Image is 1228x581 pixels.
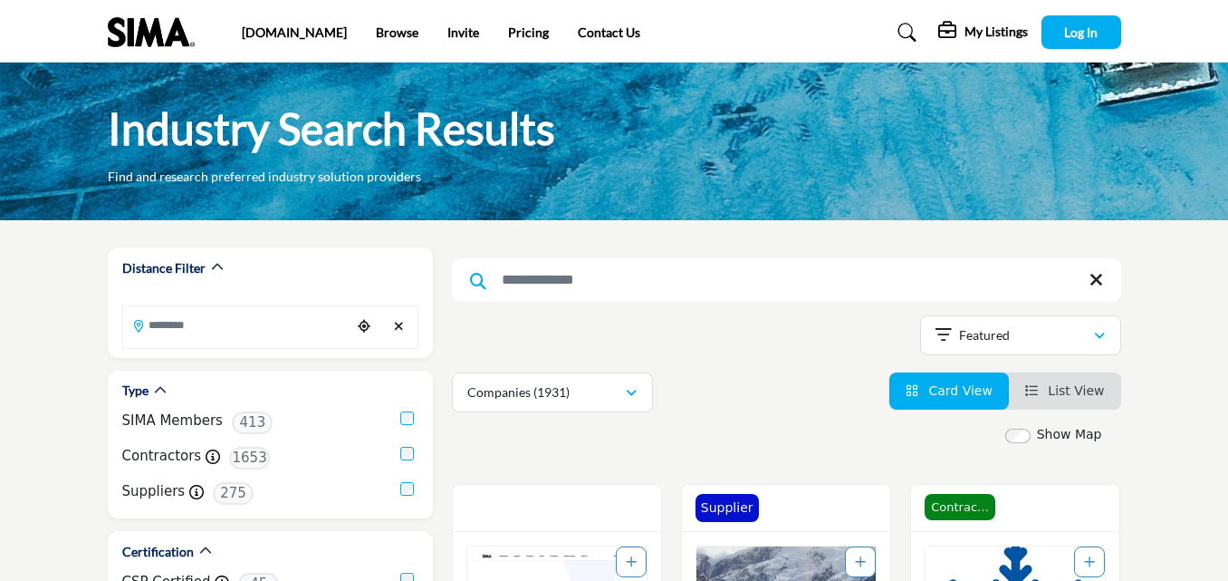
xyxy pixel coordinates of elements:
[122,446,202,467] label: Contractors
[122,481,186,502] label: Suppliers
[1084,555,1095,569] a: Add To List
[1025,383,1105,398] a: View List
[1048,383,1104,398] span: List View
[964,24,1028,40] h5: My Listings
[701,499,753,518] p: Supplier
[1041,15,1121,49] button: Log In
[452,373,653,412] button: Companies (1931)
[1037,425,1102,444] label: Show Map
[122,543,194,561] h2: Certification
[122,411,223,431] label: SIMA Members
[213,482,254,505] span: 275
[855,555,866,569] a: Add To List
[906,383,993,398] a: View Card
[467,383,570,402] p: Companies (1931)
[122,259,206,277] h2: Distance Filter
[123,307,351,343] input: Search Location
[626,555,637,569] a: Add To List
[508,24,549,40] a: Pricing
[108,168,421,186] p: Find and research preferred industry solution providers
[452,258,1121,302] input: Search Keyword
[108,17,204,47] img: Site Logo
[920,315,1121,355] button: Featured
[1064,24,1098,40] span: Log In
[889,373,1009,410] li: Card View
[376,24,418,40] a: Browse
[928,383,992,398] span: Card View
[447,24,479,40] a: Invite
[400,482,414,496] input: Suppliers checkbox
[350,307,377,346] div: Choose your current location
[229,447,270,470] span: 1653
[938,22,1028,44] div: My Listings
[880,18,928,47] a: Search
[1009,373,1121,410] li: List View
[400,412,414,425] input: SIMA Members checkbox
[122,382,149,400] h2: Type
[925,494,995,521] span: Contractor
[232,412,273,434] span: 413
[959,326,1010,344] p: Featured
[108,101,555,157] h1: Industry Search Results
[578,24,640,40] a: Contact Us
[400,447,414,460] input: Contractors checkbox
[386,307,412,346] div: Clear search location
[242,24,347,40] a: [DOMAIN_NAME]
